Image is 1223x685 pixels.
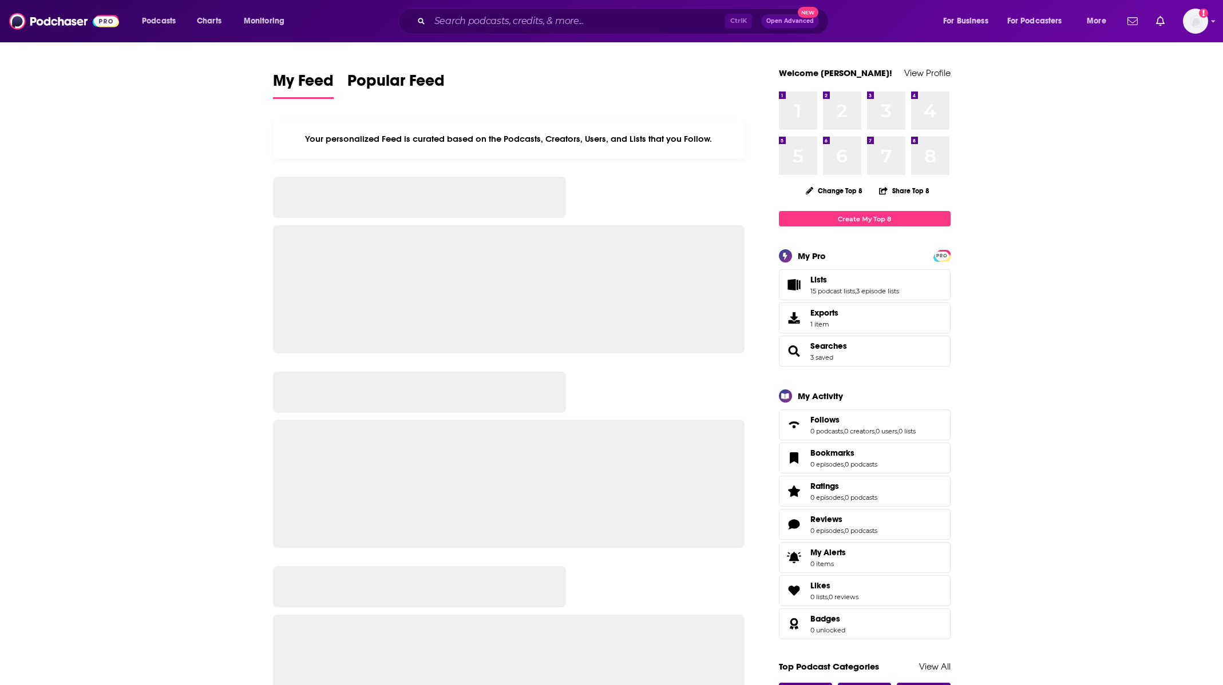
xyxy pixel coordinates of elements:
[798,250,826,261] div: My Pro
[273,71,334,97] span: My Feed
[236,12,299,30] button: open menu
[810,308,838,318] span: Exports
[810,580,830,591] span: Likes
[810,415,840,425] span: Follows
[845,460,877,468] a: 0 podcasts
[1007,13,1062,29] span: For Podcasters
[779,409,951,440] span: Follows
[810,320,838,328] span: 1 item
[347,71,445,97] span: Popular Feed
[897,427,899,435] span: ,
[919,661,951,672] a: View All
[943,13,988,29] span: For Business
[783,277,806,293] a: Lists
[798,7,818,18] span: New
[810,614,845,624] a: Badges
[1123,11,1142,31] a: Show notifications dropdown
[409,8,840,34] div: Search podcasts, credits, & more...
[779,211,951,226] a: Create My Top 8
[779,509,951,540] span: Reviews
[828,593,829,601] span: ,
[935,252,949,260] span: PRO
[810,481,877,491] a: Ratings
[761,14,819,28] button: Open AdvancedNew
[810,415,916,425] a: Follows
[1151,11,1169,31] a: Show notifications dropdown
[1183,9,1208,34] img: User Profile
[843,427,844,435] span: ,
[810,547,846,557] span: My Alerts
[874,427,876,435] span: ,
[197,13,221,29] span: Charts
[845,493,877,501] a: 0 podcasts
[779,476,951,507] span: Ratings
[783,583,806,599] a: Likes
[855,287,856,295] span: ,
[244,13,284,29] span: Monitoring
[810,593,828,601] a: 0 lists
[347,71,445,99] a: Popular Feed
[810,287,855,295] a: 15 podcast lists
[844,427,874,435] a: 0 creators
[935,251,949,260] a: PRO
[783,450,806,466] a: Bookmarks
[844,493,845,501] span: ,
[783,310,806,326] span: Exports
[810,493,844,501] a: 0 episodes
[878,180,930,202] button: Share Top 8
[876,427,897,435] a: 0 users
[725,14,752,29] span: Ctrl K
[189,12,228,30] a: Charts
[783,549,806,565] span: My Alerts
[1000,12,1079,30] button: open menu
[779,302,951,333] a: Exports
[845,527,877,535] a: 0 podcasts
[9,10,119,32] img: Podchaser - Follow, Share and Rate Podcasts
[783,483,806,499] a: Ratings
[779,336,951,367] span: Searches
[810,427,843,435] a: 0 podcasts
[810,527,844,535] a: 0 episodes
[810,580,858,591] a: Likes
[783,516,806,532] a: Reviews
[899,427,916,435] a: 0 lists
[779,575,951,606] span: Likes
[1199,9,1208,18] svg: Add a profile image
[142,13,176,29] span: Podcasts
[810,353,833,361] a: 3 saved
[935,12,1003,30] button: open menu
[844,527,845,535] span: ,
[430,12,725,30] input: Search podcasts, credits, & more...
[810,448,877,458] a: Bookmarks
[783,343,806,359] a: Searches
[1079,12,1121,30] button: open menu
[766,18,814,24] span: Open Advanced
[810,614,840,624] span: Badges
[779,67,892,78] a: Welcome [PERSON_NAME]!
[810,274,899,285] a: Lists
[273,120,745,158] div: Your personalized Feed is curated based on the Podcasts, Creators, Users, and Lists that you Follow.
[1183,9,1208,34] span: Logged in as ZoeJethani
[810,460,844,468] a: 0 episodes
[799,184,870,198] button: Change Top 8
[1087,13,1106,29] span: More
[779,269,951,300] span: Lists
[779,608,951,639] span: Badges
[810,626,845,634] a: 0 unlocked
[844,460,845,468] span: ,
[810,341,847,351] a: Searches
[810,481,839,491] span: Ratings
[779,542,951,573] a: My Alerts
[783,616,806,632] a: Badges
[783,417,806,433] a: Follows
[273,71,334,99] a: My Feed
[904,67,951,78] a: View Profile
[810,274,827,285] span: Lists
[810,514,877,524] a: Reviews
[798,391,843,401] div: My Activity
[810,560,846,568] span: 0 items
[1183,9,1208,34] button: Show profile menu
